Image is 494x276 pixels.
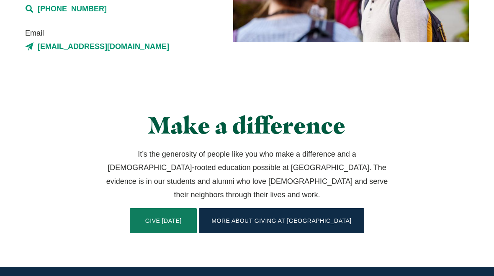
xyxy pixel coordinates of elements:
a: [EMAIL_ADDRESS][DOMAIN_NAME] [25,40,201,53]
h2: Make a difference [102,112,392,139]
a: More About Giving at [GEOGRAPHIC_DATA] [199,208,364,233]
span: Email [25,26,201,40]
p: It’s the generosity of people like you who make a difference and a [DEMOGRAPHIC_DATA]-rooted educ... [102,147,392,202]
a: Give [DATE] [130,208,197,233]
a: [PHONE_NUMBER] [25,2,201,15]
